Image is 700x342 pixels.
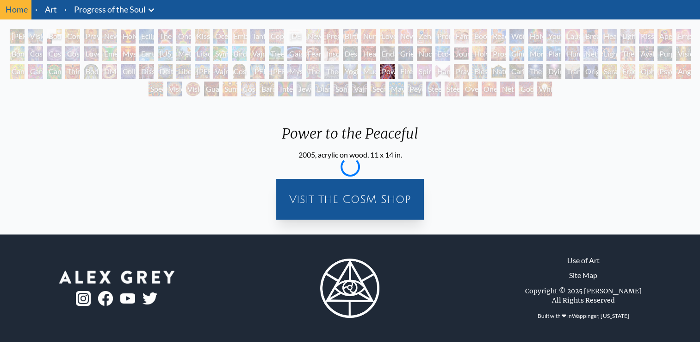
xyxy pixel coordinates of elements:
[676,64,691,79] div: Angel Skin
[389,82,404,96] div: Mayan Being
[546,64,561,79] div: Dying
[361,64,376,79] div: Mudra
[454,64,469,79] div: Praying Hands
[250,64,265,79] div: [PERSON_NAME]
[380,29,395,44] div: Love Circuit
[343,64,358,79] div: Yogi & the Möbius Sphere
[223,82,237,96] div: Sunyata
[435,29,450,44] div: Promise
[435,64,450,79] div: Hands that See
[10,46,25,61] div: Bond
[158,46,173,61] div: [US_STATE] Song
[472,29,487,44] div: Boo-boo
[176,29,191,44] div: One Taste
[525,286,642,296] div: Copyright © 2025 [PERSON_NAME]
[121,46,136,61] div: Mysteriosa 2
[639,46,654,61] div: Ayahuasca Visitation
[583,64,598,79] div: Original Face
[676,29,691,44] div: Empowerment
[274,125,426,149] div: Power to the Peaceful
[639,29,654,44] div: Kiss of the [MEDICAL_DATA]
[380,64,395,79] div: Power to the Peaceful
[139,64,154,79] div: Dissectional Art for Tool's Lateralus CD
[546,46,561,61] div: Planetary Prayers
[84,46,99,61] div: Love is a Cosmic Force
[278,82,293,96] div: Interbeing
[204,82,219,96] div: Guardian of Infinite Vision
[186,82,200,96] div: Vision [PERSON_NAME]
[76,291,91,306] img: ig-logo.png
[213,46,228,61] div: Symbiosis: Gall Wasp & Oak Tree
[282,184,418,214] a: Visit the CoSM Shop
[352,82,367,96] div: Vajra Being
[324,46,339,61] div: Insomnia
[65,46,80,61] div: Cosmic Lovers
[274,149,426,160] div: 2005, acrylic on wood, 11 x 14 in.
[28,64,43,79] div: Cannabis Sutra
[552,296,615,305] div: All Rights Reserved
[10,64,25,79] div: Cannabis Mudra
[158,64,173,79] div: Deities & Demons Drinking from the Milky Pool
[84,29,99,44] div: Praying
[528,29,543,44] div: Holy Family
[534,309,632,323] div: Built with ❤ in
[482,82,496,96] div: One
[639,64,654,79] div: Ophanic Eyelash
[74,3,146,16] a: Progress of the Soul
[65,64,80,79] div: Third Eye Tears of Joy
[537,82,552,96] div: White Light
[167,82,182,96] div: Vision Crystal
[269,29,284,44] div: Copulating
[28,29,43,44] div: Visionary Origin of Language
[334,82,348,96] div: Song of Vajra Being
[324,64,339,79] div: Theologue
[287,46,302,61] div: Gaia
[509,29,524,44] div: Wonder
[176,64,191,79] div: Liberation Through Seeing
[343,29,358,44] div: Birth
[546,29,561,44] div: Young & Old
[306,64,321,79] div: The Seer
[565,46,580,61] div: Human Geometry
[6,4,28,14] a: Home
[565,64,580,79] div: Transfiguration
[620,46,635,61] div: The Shulgins and their Alchemical Angels
[417,64,432,79] div: Spirit Animates the Flesh
[343,46,358,61] div: Despair
[139,46,154,61] div: Earth Energies
[102,64,117,79] div: DMT - The Spirit Molecule
[287,64,302,79] div: Mystic Eye
[417,46,432,61] div: Nuclear Crucifixion
[408,82,422,96] div: Peyote Being
[602,29,617,44] div: Healing
[572,312,629,319] a: Wappinger, [US_STATE]
[567,255,600,266] a: Use of Art
[195,64,210,79] div: [PERSON_NAME]
[583,46,598,61] div: Networks
[213,64,228,79] div: Vajra Guru
[583,29,598,44] div: Breathing
[47,64,62,79] div: Cannabacchus
[232,29,247,44] div: Embracing
[98,291,113,306] img: fb-logo.png
[250,46,265,61] div: Vajra Horse
[491,64,506,79] div: Nature of Mind
[232,46,247,61] div: Humming Bird
[445,82,459,96] div: Steeplehead 2
[315,82,330,96] div: Diamond Being
[324,29,339,44] div: Pregnancy
[250,29,265,44] div: Tantra
[361,29,376,44] div: Nursing
[65,29,80,44] div: Contemplation
[500,82,515,96] div: Net of Being
[10,29,25,44] div: [PERSON_NAME] & Eve
[241,82,256,96] div: Cosmic Elf
[657,64,672,79] div: Psychomicrograph of a Fractal Paisley Cherub Feather Tip
[509,64,524,79] div: Caring
[306,46,321,61] div: Fear
[84,64,99,79] div: Body/Mind as a Vibratory Field of Energy
[657,29,672,44] div: Aperture
[509,46,524,61] div: Glimpsing the Empyrean
[306,29,321,44] div: Newborn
